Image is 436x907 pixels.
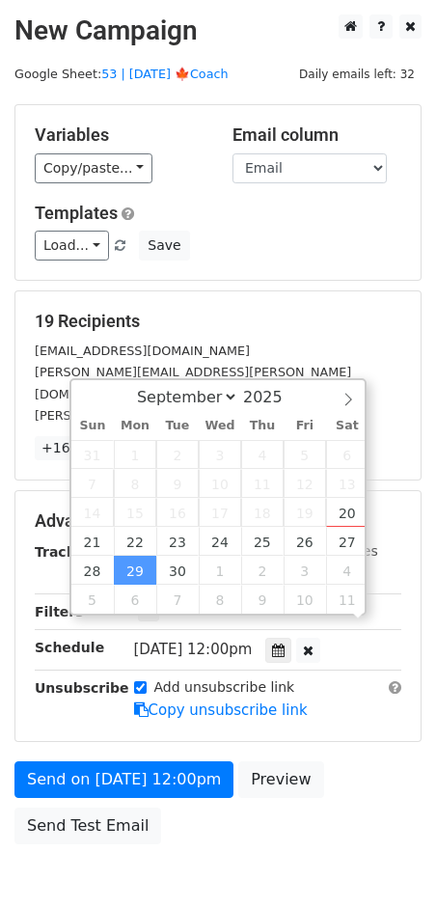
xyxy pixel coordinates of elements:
[302,541,377,562] label: UTM Codes
[114,556,156,585] span: September 29, 2025
[241,498,284,527] span: September 18, 2025
[35,124,204,146] h5: Variables
[134,641,253,658] span: [DATE] 12:00pm
[284,440,326,469] span: September 5, 2025
[35,231,109,261] a: Load...
[101,67,228,81] a: 53 | [DATE] 🍁Coach
[114,469,156,498] span: September 8, 2025
[292,64,422,85] span: Daily emails left: 32
[241,469,284,498] span: September 11, 2025
[35,311,401,332] h5: 19 Recipients
[156,556,199,585] span: September 30, 2025
[14,14,422,47] h2: New Campaign
[199,527,241,556] span: September 24, 2025
[35,365,351,401] small: [PERSON_NAME][EMAIL_ADDRESS][PERSON_NAME][DOMAIN_NAME]
[284,420,326,432] span: Fri
[326,498,368,527] span: September 20, 2025
[35,604,84,619] strong: Filters
[284,527,326,556] span: September 26, 2025
[71,469,114,498] span: September 7, 2025
[35,510,401,532] h5: Advanced
[156,498,199,527] span: September 16, 2025
[326,585,368,614] span: October 11, 2025
[114,585,156,614] span: October 6, 2025
[326,469,368,498] span: September 13, 2025
[156,440,199,469] span: September 2, 2025
[35,203,118,223] a: Templates
[71,527,114,556] span: September 21, 2025
[156,469,199,498] span: September 9, 2025
[114,527,156,556] span: September 22, 2025
[71,498,114,527] span: September 14, 2025
[326,527,368,556] span: September 27, 2025
[71,440,114,469] span: August 31, 2025
[292,67,422,81] a: Daily emails left: 32
[199,556,241,585] span: October 1, 2025
[326,420,368,432] span: Sat
[241,556,284,585] span: October 2, 2025
[35,436,116,460] a: +16 more
[134,701,308,719] a: Copy unsubscribe link
[14,808,161,844] a: Send Test Email
[199,585,241,614] span: October 8, 2025
[71,420,114,432] span: Sun
[156,527,199,556] span: September 23, 2025
[199,498,241,527] span: September 17, 2025
[114,440,156,469] span: September 1, 2025
[156,585,199,614] span: October 7, 2025
[35,153,152,183] a: Copy/paste...
[14,761,233,798] a: Send on [DATE] 12:00pm
[284,469,326,498] span: September 12, 2025
[326,556,368,585] span: October 4, 2025
[35,680,129,696] strong: Unsubscribe
[139,231,189,261] button: Save
[35,408,352,423] small: [PERSON_NAME][EMAIL_ADDRESS][DOMAIN_NAME]
[156,420,199,432] span: Tue
[241,585,284,614] span: October 9, 2025
[199,440,241,469] span: September 3, 2025
[71,556,114,585] span: September 28, 2025
[326,440,368,469] span: September 6, 2025
[284,556,326,585] span: October 3, 2025
[199,469,241,498] span: September 10, 2025
[114,420,156,432] span: Mon
[199,420,241,432] span: Wed
[35,640,104,655] strong: Schedule
[241,420,284,432] span: Thu
[114,498,156,527] span: September 15, 2025
[284,498,326,527] span: September 19, 2025
[238,761,323,798] a: Preview
[241,527,284,556] span: September 25, 2025
[232,124,401,146] h5: Email column
[14,67,229,81] small: Google Sheet:
[35,344,250,358] small: [EMAIL_ADDRESS][DOMAIN_NAME]
[35,544,99,560] strong: Tracking
[238,388,308,406] input: Year
[340,814,436,907] iframe: Chat Widget
[71,585,114,614] span: October 5, 2025
[241,440,284,469] span: September 4, 2025
[284,585,326,614] span: October 10, 2025
[154,677,295,698] label: Add unsubscribe link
